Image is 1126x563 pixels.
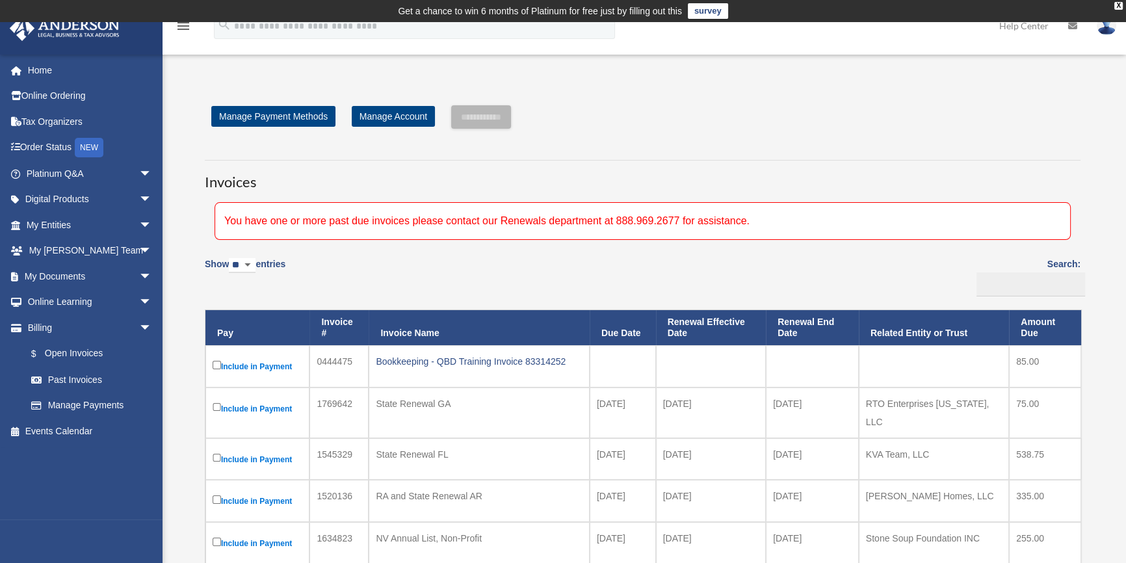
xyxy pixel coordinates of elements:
label: Include in Payment [213,535,302,551]
div: Bookkeeping - QBD Training Invoice 83314252 [376,352,582,371]
input: Include in Payment [213,361,221,369]
a: Manage Payments [18,393,165,419]
td: [DATE] [590,438,656,480]
input: Include in Payment [213,495,221,504]
label: Search: [972,256,1080,296]
a: Manage Payment Methods [211,106,335,127]
a: Billingarrow_drop_down [9,315,165,341]
input: Include in Payment [213,403,221,412]
td: 75.00 [1009,387,1081,438]
td: [DATE] [590,480,656,522]
span: arrow_drop_down [139,263,165,290]
div: NEW [75,138,103,157]
td: [DATE] [766,438,859,480]
input: Include in Payment [213,454,221,462]
a: menu [176,23,191,34]
td: [DATE] [656,480,766,522]
a: My Documentsarrow_drop_down [9,263,172,289]
td: [DATE] [656,438,766,480]
div: RA and State Renewal AR [376,487,582,505]
span: arrow_drop_down [139,238,165,265]
td: 0444475 [309,345,369,387]
label: Show entries [205,256,285,286]
i: search [217,18,231,32]
a: Online Ordering [9,83,172,109]
th: Related Entity or Trust: activate to sort column ascending [859,310,1009,345]
th: Due Date: activate to sort column ascending [590,310,656,345]
td: KVA Team, LLC [859,438,1009,480]
td: 335.00 [1009,480,1081,522]
a: My [PERSON_NAME] Teamarrow_drop_down [9,238,172,264]
td: 1545329 [309,438,369,480]
label: Include in Payment [213,358,302,374]
th: Invoice Name: activate to sort column ascending [369,310,589,345]
span: arrow_drop_down [139,315,165,341]
th: Renewal End Date: activate to sort column ascending [766,310,859,345]
a: survey [688,3,728,19]
a: My Entitiesarrow_drop_down [9,212,172,238]
h3: Invoices [205,160,1080,192]
div: Get a chance to win 6 months of Platinum for free just by filling out this [398,3,682,19]
span: arrow_drop_down [139,187,165,213]
a: Manage Account [352,106,435,127]
td: 538.75 [1009,438,1081,480]
span: arrow_drop_down [139,212,165,239]
div: NV Annual List, Non-Profit [376,529,582,547]
div: close [1114,2,1123,10]
a: Home [9,57,172,83]
a: $Open Invoices [18,341,159,367]
td: [DATE] [656,387,766,438]
a: Past Invoices [18,367,165,393]
td: [DATE] [766,480,859,522]
td: 1769642 [309,387,369,438]
a: Digital Productsarrow_drop_down [9,187,172,213]
td: 85.00 [1009,345,1081,387]
span: arrow_drop_down [139,161,165,187]
label: Include in Payment [213,493,302,509]
div: You have one or more past due invoices please contact our Renewals department at 888.969.2677 for... [215,202,1071,240]
a: Order StatusNEW [9,135,172,161]
td: [DATE] [766,387,859,438]
th: Renewal Effective Date: activate to sort column ascending [656,310,766,345]
div: State Renewal FL [376,445,582,464]
span: $ [38,346,45,362]
div: State Renewal GA [376,395,582,413]
td: [PERSON_NAME] Homes, LLC [859,480,1009,522]
th: Amount Due: activate to sort column ascending [1009,310,1081,345]
td: RTO Enterprises [US_STATE], LLC [859,387,1009,438]
a: Tax Organizers [9,109,172,135]
th: Pay: activate to sort column descending [205,310,309,345]
a: Platinum Q&Aarrow_drop_down [9,161,172,187]
img: User Pic [1097,16,1116,35]
img: Anderson Advisors Platinum Portal [6,16,124,41]
td: [DATE] [590,387,656,438]
a: Events Calendar [9,418,172,444]
label: Include in Payment [213,451,302,467]
i: menu [176,18,191,34]
span: arrow_drop_down [139,289,165,316]
label: Include in Payment [213,400,302,417]
th: Invoice #: activate to sort column ascending [309,310,369,345]
select: Showentries [229,258,255,273]
input: Include in Payment [213,538,221,546]
td: 1520136 [309,480,369,522]
a: Online Learningarrow_drop_down [9,289,172,315]
input: Search: [976,272,1085,297]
